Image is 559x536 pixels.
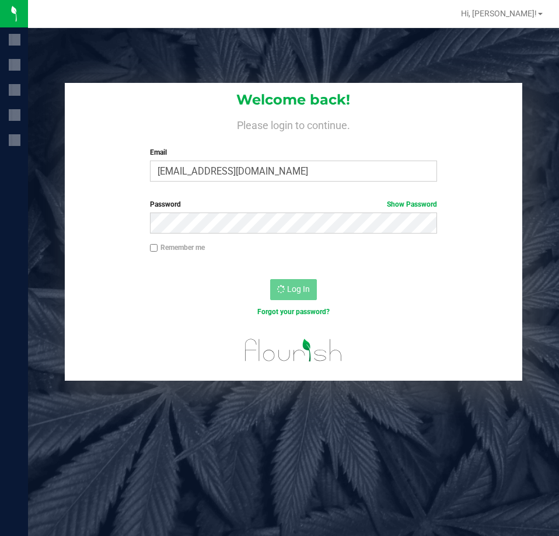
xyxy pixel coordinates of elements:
[65,92,522,107] h1: Welcome back!
[257,308,330,316] a: Forgot your password?
[387,200,437,208] a: Show Password
[270,279,317,300] button: Log In
[461,9,537,18] span: Hi, [PERSON_NAME]!
[150,200,181,208] span: Password
[150,244,158,252] input: Remember me
[287,284,310,294] span: Log In
[150,242,205,253] label: Remember me
[236,329,351,371] img: flourish_logo.svg
[150,147,437,158] label: Email
[65,117,522,131] h4: Please login to continue.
